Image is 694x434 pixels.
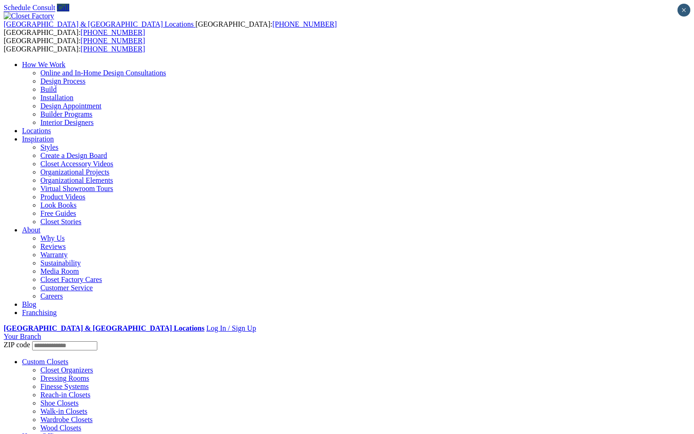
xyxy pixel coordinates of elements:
[40,176,113,184] a: Organizational Elements
[4,333,41,340] a: Your Branch
[40,143,58,151] a: Styles
[22,127,51,135] a: Locations
[4,4,55,11] a: Schedule Consult
[81,28,145,36] a: [PHONE_NUMBER]
[40,160,113,168] a: Closet Accessory Videos
[40,267,79,275] a: Media Room
[40,242,66,250] a: Reviews
[4,324,204,332] a: [GEOGRAPHIC_DATA] & [GEOGRAPHIC_DATA] Locations
[40,399,78,407] a: Shoe Closets
[22,300,36,308] a: Blog
[4,341,30,349] span: ZIP code
[40,102,101,110] a: Design Appointment
[4,20,196,28] a: [GEOGRAPHIC_DATA] & [GEOGRAPHIC_DATA] Locations
[4,20,337,36] span: [GEOGRAPHIC_DATA]: [GEOGRAPHIC_DATA]:
[40,251,67,259] a: Warranty
[4,12,54,20] img: Closet Factory
[32,341,97,350] input: Enter your Zip code
[22,135,54,143] a: Inspiration
[22,309,57,316] a: Franchising
[57,4,69,11] a: Call
[40,218,81,225] a: Closet Stories
[40,416,93,423] a: Wardrobe Closets
[4,37,145,53] span: [GEOGRAPHIC_DATA]: [GEOGRAPHIC_DATA]:
[206,324,256,332] a: Log In / Sign Up
[40,259,81,267] a: Sustainability
[677,4,690,17] button: Close
[272,20,336,28] a: [PHONE_NUMBER]
[22,358,68,366] a: Custom Closets
[22,61,66,68] a: How We Work
[40,374,89,382] a: Dressing Rooms
[40,201,77,209] a: Look Books
[40,185,113,192] a: Virtual Showroom Tours
[40,209,76,217] a: Free Guides
[22,226,40,234] a: About
[40,94,73,101] a: Installation
[40,391,90,399] a: Reach-in Closets
[81,45,145,53] a: [PHONE_NUMBER]
[81,37,145,45] a: [PHONE_NUMBER]
[40,276,102,283] a: Closet Factory Cares
[40,193,85,201] a: Product Videos
[40,85,57,93] a: Build
[4,20,194,28] span: [GEOGRAPHIC_DATA] & [GEOGRAPHIC_DATA] Locations
[40,407,87,415] a: Walk-in Closets
[40,424,81,432] a: Wood Closets
[40,77,85,85] a: Design Process
[40,292,63,300] a: Careers
[40,168,109,176] a: Organizational Projects
[40,366,93,374] a: Closet Organizers
[40,284,93,292] a: Customer Service
[40,383,89,390] a: Finesse Systems
[40,152,107,159] a: Create a Design Board
[40,234,65,242] a: Why Us
[40,118,94,126] a: Interior Designers
[40,69,166,77] a: Online and In-Home Design Consultations
[40,110,92,118] a: Builder Programs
